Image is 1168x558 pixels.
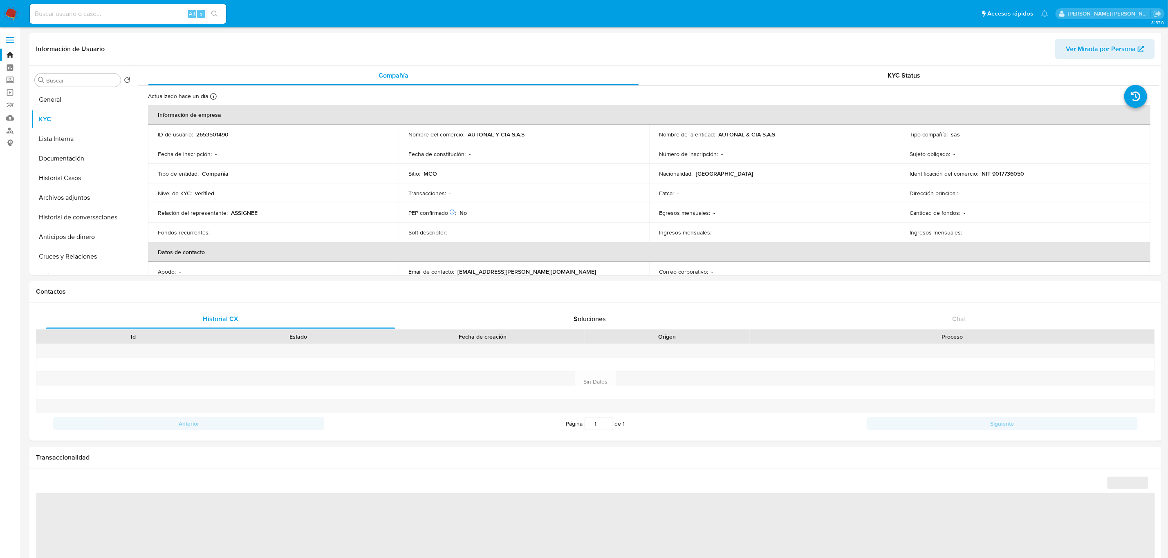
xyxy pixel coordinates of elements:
[721,150,723,158] p: -
[31,208,134,227] button: Historial de conversaciones
[953,150,955,158] p: -
[148,92,208,100] p: Actualizado hace un día
[659,229,711,236] p: Ingresos mensuales :
[1041,10,1048,17] a: Notificaciones
[31,227,134,247] button: Anticipos de dinero
[31,247,134,266] button: Cruces y Relaciones
[867,417,1138,430] button: Siguiente
[1068,10,1151,18] p: david.marinmartinez@mercadolibre.com.co
[158,229,210,236] p: Fondos recurrentes :
[124,77,130,86] button: Volver al orden por defecto
[200,10,202,18] span: s
[408,150,466,158] p: Fecha de constitución :
[31,168,134,188] button: Historial Casos
[202,170,229,177] p: Compañia
[36,288,1155,296] h1: Contactos
[206,8,223,20] button: search-icon
[987,9,1033,18] span: Accesos rápidos
[148,242,1150,262] th: Datos de contacto
[1066,39,1136,59] span: Ver Mirada por Persona
[718,131,775,138] p: AUTONAL & CIA S.A.S
[659,268,708,275] p: Correo corporativo :
[195,190,214,197] p: verified
[36,453,1155,462] h1: Transaccionalidad
[31,109,134,129] button: KYC
[379,71,408,80] span: Compañía
[31,129,134,149] button: Lista Interna
[38,77,45,83] button: Buscar
[158,190,192,197] p: Nivel de KYC :
[189,10,195,18] span: Alt
[659,209,710,217] p: Egresos mensuales :
[231,209,258,217] p: ASSIGNEE
[711,268,713,275] p: -
[696,170,753,177] p: [GEOGRAPHIC_DATA]
[408,170,420,177] p: Sitio :
[213,229,215,236] p: -
[910,150,950,158] p: Sujeto obligado :
[910,190,958,197] p: Dirección principal :
[408,209,456,217] p: PEP confirmado :
[408,268,454,275] p: Email de contacto :
[222,333,375,341] div: Estado
[158,131,193,138] p: ID de usuario :
[196,131,229,138] p: 2653501490
[179,268,181,275] p: -
[31,188,134,208] button: Archivos adjuntos
[56,333,210,341] div: Id
[450,229,452,236] p: -
[910,229,962,236] p: Ingresos mensuales :
[574,314,606,324] span: Soluciones
[36,45,105,53] h1: Información de Usuario
[31,149,134,168] button: Documentación
[1055,39,1155,59] button: Ver Mirada por Persona
[965,229,967,236] p: -
[566,417,625,430] span: Página de
[951,131,960,138] p: sas
[964,209,965,217] p: -
[387,333,579,341] div: Fecha de creación
[158,268,176,275] p: Apodo :
[756,333,1149,341] div: Proceso
[590,333,744,341] div: Origen
[713,209,715,217] p: -
[408,190,446,197] p: Transacciones :
[408,229,447,236] p: Soft descriptor :
[659,190,674,197] p: Fatca :
[910,131,948,138] p: Tipo compañía :
[158,150,212,158] p: Fecha de inscripción :
[1107,477,1148,489] span: ‌
[424,170,437,177] p: MCO
[888,71,921,80] span: KYC Status
[53,417,324,430] button: Anterior
[449,190,451,197] p: -
[408,131,464,138] p: Nombre del comercio :
[31,90,134,109] button: General
[158,209,228,217] p: Relación del representante :
[910,170,978,177] p: Identificación del comercio :
[677,190,679,197] p: -
[215,150,217,158] p: -
[469,150,471,158] p: -
[910,209,960,217] p: Cantidad de fondos :
[715,229,716,236] p: -
[659,131,715,138] p: Nombre de la entidad :
[30,9,226,19] input: Buscar usuario o caso...
[203,314,238,324] span: Historial CX
[952,314,966,324] span: Chat
[31,266,134,286] button: Créditos
[659,150,718,158] p: Número de inscripción :
[623,420,625,428] span: 1
[982,170,1024,177] p: NIT 9017736050
[457,268,596,275] p: [EMAIL_ADDRESS][PERSON_NAME][DOMAIN_NAME]
[1153,9,1162,18] a: Salir
[659,170,693,177] p: Nacionalidad :
[460,209,467,217] p: No
[468,131,525,138] p: AUTONAL Y CIA S.A.S
[158,170,199,177] p: Tipo de entidad :
[46,77,117,84] input: Buscar
[148,105,1150,125] th: Información de empresa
